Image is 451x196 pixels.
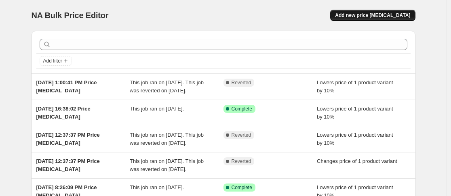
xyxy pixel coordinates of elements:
span: [DATE] 12:37:37 PM Price [MEDICAL_DATA] [36,132,100,146]
span: This job ran on [DATE]. [130,184,184,190]
span: Reverted [232,158,251,165]
span: Lowers price of 1 product variant by 10% [317,79,393,94]
span: Changes price of 1 product variant [317,158,397,164]
span: This job ran on [DATE]. This job was reverted on [DATE]. [130,132,204,146]
span: [DATE] 12:37:37 PM Price [MEDICAL_DATA] [36,158,100,172]
span: Complete [232,106,252,112]
span: This job ran on [DATE]. This job was reverted on [DATE]. [130,158,204,172]
button: Add filter [40,56,72,66]
span: Complete [232,184,252,191]
span: Reverted [232,79,251,86]
span: NA Bulk Price Editor [32,11,109,20]
span: Lowers price of 1 product variant by 10% [317,132,393,146]
span: [DATE] 16:38:02 Price [MEDICAL_DATA] [36,106,91,120]
span: Lowers price of 1 product variant by 10% [317,106,393,120]
span: Reverted [232,132,251,138]
span: Add filter [43,58,62,64]
button: Add new price [MEDICAL_DATA] [330,10,415,21]
span: [DATE] 1:00:41 PM Price [MEDICAL_DATA] [36,79,97,94]
span: This job ran on [DATE]. This job was reverted on [DATE]. [130,79,204,94]
span: Add new price [MEDICAL_DATA] [335,12,410,19]
span: This job ran on [DATE]. [130,106,184,112]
